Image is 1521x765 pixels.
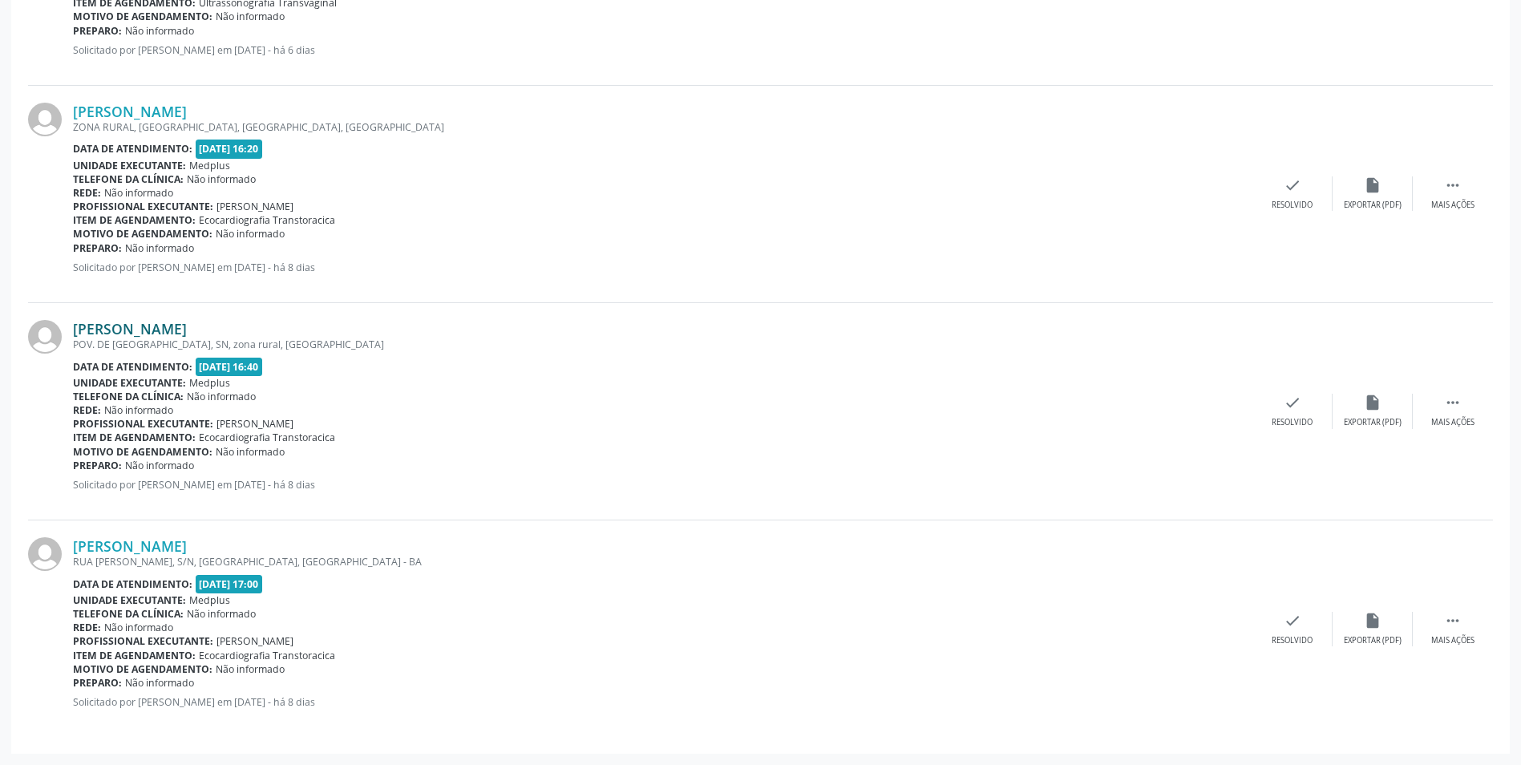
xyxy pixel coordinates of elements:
span: Não informado [125,676,194,690]
b: Unidade executante: [73,159,186,172]
p: Solicitado por [PERSON_NAME] em [DATE] - há 8 dias [73,695,1252,709]
i: insert_drive_file [1364,612,1381,629]
span: [DATE] 16:40 [196,358,263,376]
span: [DATE] 17:00 [196,575,263,593]
div: RUA [PERSON_NAME], S/N, [GEOGRAPHIC_DATA], [GEOGRAPHIC_DATA] - BA [73,555,1252,569]
div: Exportar (PDF) [1344,635,1402,646]
span: Medplus [189,159,230,172]
img: img [28,103,62,136]
b: Profissional executante: [73,200,213,213]
b: Telefone da clínica: [73,172,184,186]
b: Preparo: [73,24,122,38]
span: Não informado [216,10,285,23]
span: Não informado [187,172,256,186]
span: Ecocardiografia Transtoracica [199,431,335,444]
span: Medplus [189,376,230,390]
b: Telefone da clínica: [73,607,184,621]
b: Rede: [73,621,101,634]
b: Preparo: [73,676,122,690]
i:  [1444,176,1462,194]
div: Resolvido [1272,417,1313,428]
span: Não informado [125,459,194,472]
a: [PERSON_NAME] [73,537,187,555]
div: Mais ações [1431,417,1474,428]
p: Solicitado por [PERSON_NAME] em [DATE] - há 8 dias [73,478,1252,492]
img: img [28,320,62,354]
b: Unidade executante: [73,376,186,390]
i:  [1444,612,1462,629]
i: check [1284,612,1301,629]
p: Solicitado por [PERSON_NAME] em [DATE] - há 8 dias [73,261,1252,274]
a: [PERSON_NAME] [73,103,187,120]
span: [DATE] 16:20 [196,140,263,158]
span: Não informado [187,607,256,621]
i: check [1284,394,1301,411]
span: Não informado [216,662,285,676]
b: Item de agendamento: [73,649,196,662]
div: Mais ações [1431,635,1474,646]
span: Medplus [189,593,230,607]
span: Ecocardiografia Transtoracica [199,213,335,227]
span: Não informado [187,390,256,403]
b: Motivo de agendamento: [73,445,212,459]
span: Não informado [104,403,173,417]
div: Mais ações [1431,200,1474,211]
div: POV. DE [GEOGRAPHIC_DATA], SN, zona rural, [GEOGRAPHIC_DATA] [73,338,1252,351]
div: ZONA RURAL, [GEOGRAPHIC_DATA], [GEOGRAPHIC_DATA], [GEOGRAPHIC_DATA] [73,120,1252,134]
b: Data de atendimento: [73,577,192,591]
i:  [1444,394,1462,411]
span: Não informado [216,227,285,241]
b: Telefone da clínica: [73,390,184,403]
span: [PERSON_NAME] [216,200,293,213]
b: Item de agendamento: [73,213,196,227]
b: Data de atendimento: [73,360,192,374]
div: Resolvido [1272,200,1313,211]
p: Solicitado por [PERSON_NAME] em [DATE] - há 6 dias [73,43,1252,57]
i: insert_drive_file [1364,176,1381,194]
i: check [1284,176,1301,194]
b: Motivo de agendamento: [73,662,212,676]
b: Motivo de agendamento: [73,227,212,241]
span: Ecocardiografia Transtoracica [199,649,335,662]
b: Data de atendimento: [73,142,192,156]
b: Profissional executante: [73,417,213,431]
b: Item de agendamento: [73,431,196,444]
b: Unidade executante: [73,593,186,607]
b: Rede: [73,186,101,200]
span: Não informado [216,445,285,459]
div: Resolvido [1272,635,1313,646]
b: Profissional executante: [73,634,213,648]
b: Preparo: [73,241,122,255]
span: Não informado [104,621,173,634]
b: Motivo de agendamento: [73,10,212,23]
div: Exportar (PDF) [1344,200,1402,211]
span: Não informado [125,241,194,255]
i: insert_drive_file [1364,394,1381,411]
span: [PERSON_NAME] [216,634,293,648]
div: Exportar (PDF) [1344,417,1402,428]
span: Não informado [104,186,173,200]
span: Não informado [125,24,194,38]
img: img [28,537,62,571]
span: [PERSON_NAME] [216,417,293,431]
a: [PERSON_NAME] [73,320,187,338]
b: Rede: [73,403,101,417]
b: Preparo: [73,459,122,472]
